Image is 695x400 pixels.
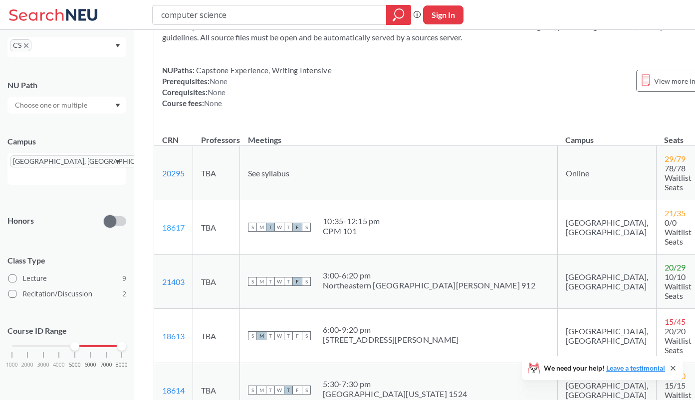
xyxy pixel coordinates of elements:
span: 5000 [69,362,81,368]
span: W [275,386,284,395]
span: S [248,277,257,286]
th: Campus [557,125,656,146]
div: CRN [162,134,179,145]
div: 5:30 - 7:30 pm [323,379,467,389]
span: W [275,277,284,286]
div: CPM 101 [323,226,380,236]
span: F [293,277,302,286]
span: 10/10 Waitlist Seats [665,272,692,300]
span: 20 / 29 [665,263,686,272]
span: T [266,223,275,232]
span: 78/78 Waitlist Seats [665,163,692,192]
span: T [266,386,275,395]
svg: Dropdown arrow [115,44,120,48]
label: Recitation/Discussion [8,287,126,300]
span: 4000 [53,362,65,368]
a: 18613 [162,331,185,341]
label: Lecture [8,272,126,285]
span: T [284,331,293,340]
span: 9 [122,273,126,284]
svg: magnifying glass [393,8,405,22]
td: [GEOGRAPHIC_DATA], [GEOGRAPHIC_DATA] [557,309,656,363]
span: 1000 [6,362,18,368]
div: [STREET_ADDRESS][PERSON_NAME] [323,335,459,345]
svg: Dropdown arrow [115,160,120,164]
span: M [257,277,266,286]
span: S [248,386,257,395]
div: [GEOGRAPHIC_DATA][US_STATE] 1524 [323,389,467,399]
span: None [208,88,226,97]
td: [GEOGRAPHIC_DATA], [GEOGRAPHIC_DATA] [557,255,656,309]
a: 21403 [162,277,185,286]
span: CSX to remove pill [10,39,31,51]
a: 18614 [162,386,185,395]
span: 8000 [116,362,128,368]
span: None [204,99,222,108]
div: NUPaths: Prerequisites: Corequisites: Course fees: [162,65,332,109]
div: NU Path [7,80,126,91]
svg: X to remove pill [24,43,28,48]
span: M [257,223,266,232]
span: S [248,223,257,232]
span: S [302,223,311,232]
div: 3:00 - 6:20 pm [323,270,535,280]
td: TBA [193,255,240,309]
span: F [293,386,302,395]
span: 20/20 Waitlist Seats [665,326,692,355]
input: Class, professor, course number, "phrase" [160,6,379,23]
a: 18617 [162,223,185,232]
span: We need your help! [544,365,665,372]
td: Online [557,146,656,200]
svg: Dropdown arrow [115,104,120,108]
div: magnifying glass [386,5,411,25]
span: M [257,331,266,340]
div: Northeastern [GEOGRAPHIC_DATA][PERSON_NAME] 912 [323,280,535,290]
span: 29 / 79 [665,154,686,163]
span: See syllabus [248,168,289,178]
div: Campus [7,136,126,147]
div: Dropdown arrow [7,97,126,114]
td: [GEOGRAPHIC_DATA], [GEOGRAPHIC_DATA] [557,200,656,255]
span: 3000 [37,362,49,368]
span: W [275,331,284,340]
span: S [248,331,257,340]
span: 7000 [100,362,112,368]
span: T [284,223,293,232]
td: TBA [193,200,240,255]
span: 2000 [21,362,33,368]
span: 21 / 35 [665,208,686,218]
span: T [266,331,275,340]
span: S [302,277,311,286]
span: F [293,223,302,232]
input: Choose one or multiple [10,99,94,111]
span: Capstone Experience, Writing Intensive [195,66,332,75]
div: 6:00 - 9:20 pm [323,325,459,335]
span: F [293,331,302,340]
span: 0/0 Waitlist Seats [665,218,692,246]
span: M [257,386,266,395]
div: 10:35 - 12:15 pm [323,216,380,226]
span: T [284,386,293,395]
div: CSX to remove pillDropdown arrow [7,37,126,57]
th: Professors [193,125,240,146]
span: 6000 [84,362,96,368]
span: S [302,331,311,340]
span: 15 / 45 [665,317,686,326]
span: W [275,223,284,232]
span: S [302,386,311,395]
a: Leave a testimonial [606,364,665,372]
button: Sign In [423,5,463,24]
div: [GEOGRAPHIC_DATA], [GEOGRAPHIC_DATA]X to remove pillDropdown arrow [7,153,126,185]
td: TBA [193,309,240,363]
span: T [284,277,293,286]
span: 2 [122,288,126,299]
p: Honors [7,215,34,227]
p: Course ID Range [7,325,126,337]
a: 20295 [162,168,185,178]
td: TBA [193,146,240,200]
span: [GEOGRAPHIC_DATA], [GEOGRAPHIC_DATA]X to remove pill [10,155,169,167]
span: None [210,77,228,86]
span: Class Type [7,255,126,266]
th: Meetings [240,125,558,146]
span: T [266,277,275,286]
